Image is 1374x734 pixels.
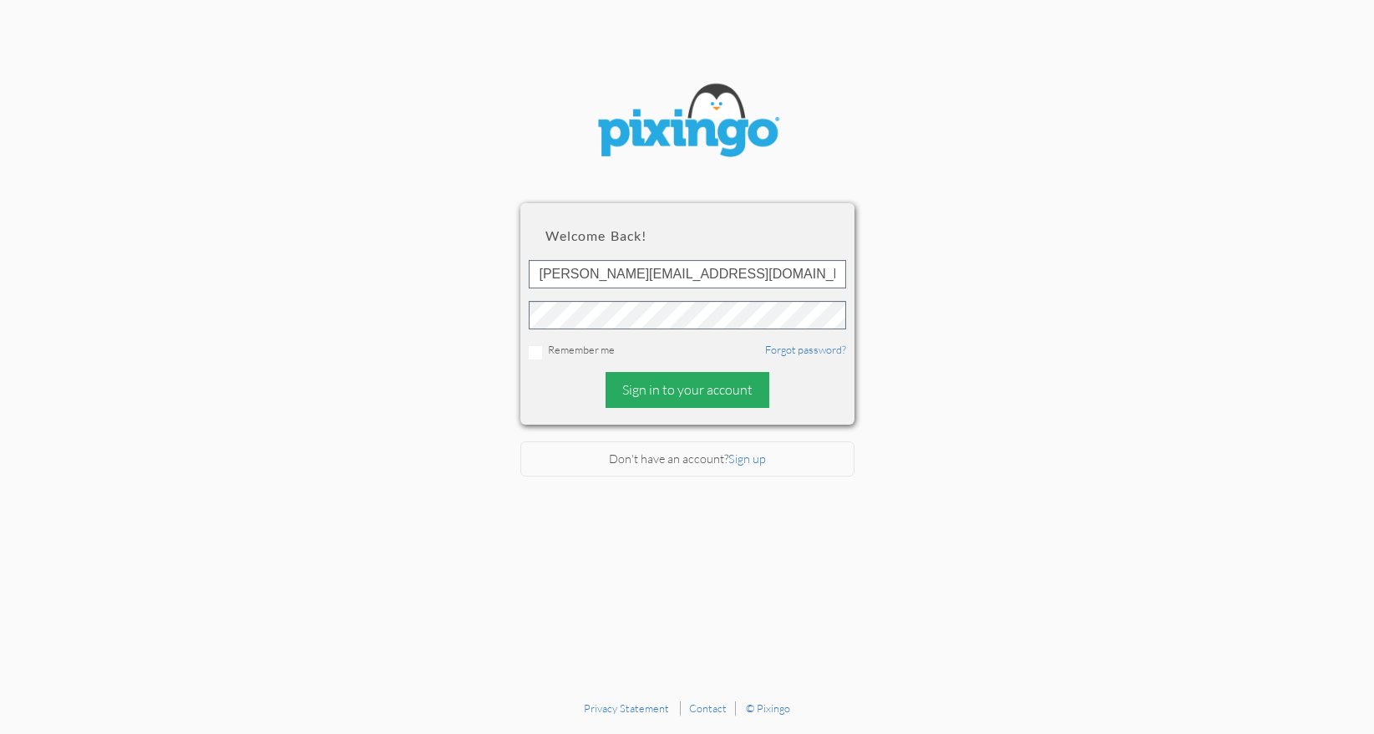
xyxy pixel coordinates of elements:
img: pixingo logo [587,75,788,170]
input: ID or Email [529,260,846,288]
a: Sign up [728,451,766,466]
div: Remember me [529,342,846,359]
div: Sign in to your account [606,372,769,408]
a: Privacy Statement [584,701,669,715]
a: Forgot password? [765,343,846,356]
a: Contact [689,701,727,715]
h2: Welcome back! [545,228,829,243]
a: © Pixingo [746,701,790,715]
div: Don't have an account? [520,441,854,477]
